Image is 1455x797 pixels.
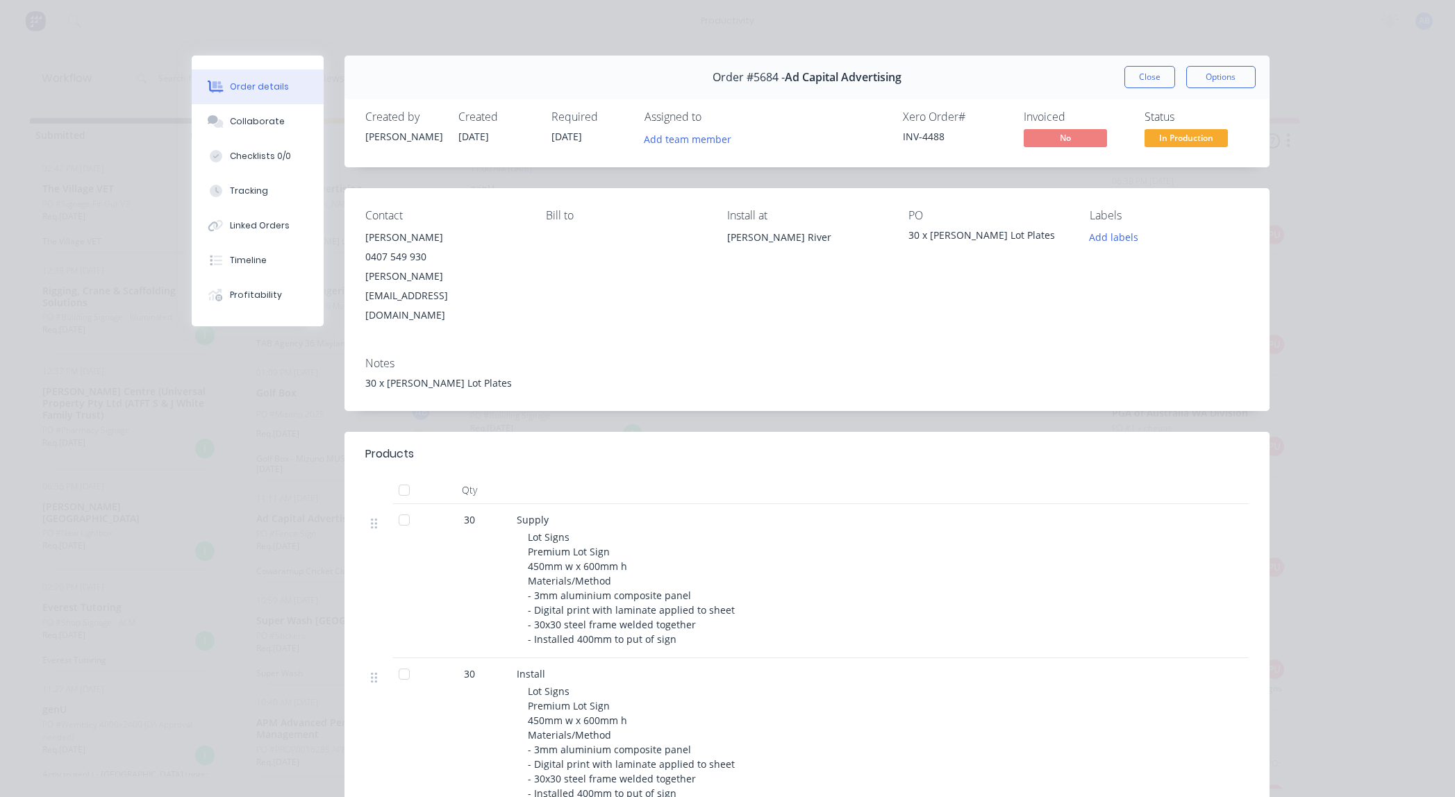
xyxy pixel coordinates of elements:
div: Invoiced [1024,110,1128,124]
div: [PERSON_NAME] River [727,228,886,272]
span: [DATE] [458,130,489,143]
div: Checklists 0/0 [230,150,291,162]
div: INV-4488 [903,129,1007,144]
button: Add team member [636,129,738,148]
div: [PERSON_NAME] River [727,228,886,247]
div: [PERSON_NAME]0407 549 930[PERSON_NAME][EMAIL_ADDRESS][DOMAIN_NAME] [365,228,524,325]
button: Tracking [192,174,324,208]
button: Add labels [1082,228,1146,246]
div: Order details [230,81,289,93]
span: No [1024,129,1107,146]
div: Collaborate [230,115,285,128]
div: Bill to [546,209,705,222]
button: Options [1186,66,1256,88]
div: 30 x [PERSON_NAME] Lot Plates [908,228,1067,247]
button: Order details [192,69,324,104]
div: Status [1145,110,1249,124]
span: Ad Capital Advertising [785,71,901,84]
div: 0407 549 930 [365,247,524,267]
div: Timeline [230,254,267,267]
div: Products [365,446,414,462]
button: Checklists 0/0 [192,139,324,174]
span: Lot Signs Premium Lot Sign 450mm w x 600mm h Materials/Method - 3mm aluminium composite panel - D... [528,530,735,646]
button: Linked Orders [192,208,324,243]
div: Profitability [230,289,282,301]
span: Supply [517,513,549,526]
div: Created by [365,110,442,124]
div: [PERSON_NAME] [365,129,442,144]
button: Add team member [645,129,739,148]
div: Qty [428,476,511,504]
div: Notes [365,357,1249,370]
span: Order #5684 - [713,71,785,84]
button: In Production [1145,129,1228,150]
div: Created [458,110,535,124]
div: Assigned to [645,110,783,124]
div: Install at [727,209,886,222]
div: Xero Order # [903,110,1007,124]
div: Contact [365,209,524,222]
div: Labels [1090,209,1249,222]
button: Timeline [192,243,324,278]
div: Tracking [230,185,268,197]
div: 30 x [PERSON_NAME] Lot Plates [365,376,1249,390]
div: Linked Orders [230,219,290,232]
button: Collaborate [192,104,324,139]
span: In Production [1145,129,1228,146]
div: [PERSON_NAME][EMAIL_ADDRESS][DOMAIN_NAME] [365,267,524,325]
div: [PERSON_NAME] [365,228,524,247]
span: [DATE] [551,130,582,143]
span: 30 [464,512,475,527]
div: PO [908,209,1067,222]
button: Close [1124,66,1175,88]
button: Profitability [192,278,324,312]
div: Required [551,110,628,124]
span: Install [517,667,545,680]
span: 30 [464,666,475,681]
